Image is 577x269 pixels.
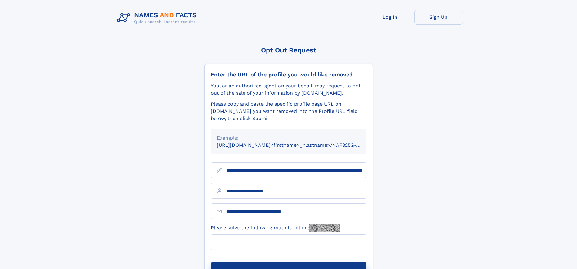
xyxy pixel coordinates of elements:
div: Please copy and paste the specific profile page URL on [DOMAIN_NAME] you want removed into the Pr... [211,100,366,122]
div: Opt Out Request [204,46,373,54]
div: You, or an authorized agent on your behalf, may request to opt-out of the sale of your informatio... [211,82,366,97]
label: Please solve the following math function: [211,224,340,232]
div: Enter the URL of the profile you would like removed [211,71,366,78]
a: Log In [366,10,414,25]
a: Sign Up [414,10,463,25]
div: Example: [217,134,360,142]
small: [URL][DOMAIN_NAME]<firstname>_<lastname>/NAF325G-xxxxxxxx [217,142,378,148]
img: Logo Names and Facts [114,10,202,26]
